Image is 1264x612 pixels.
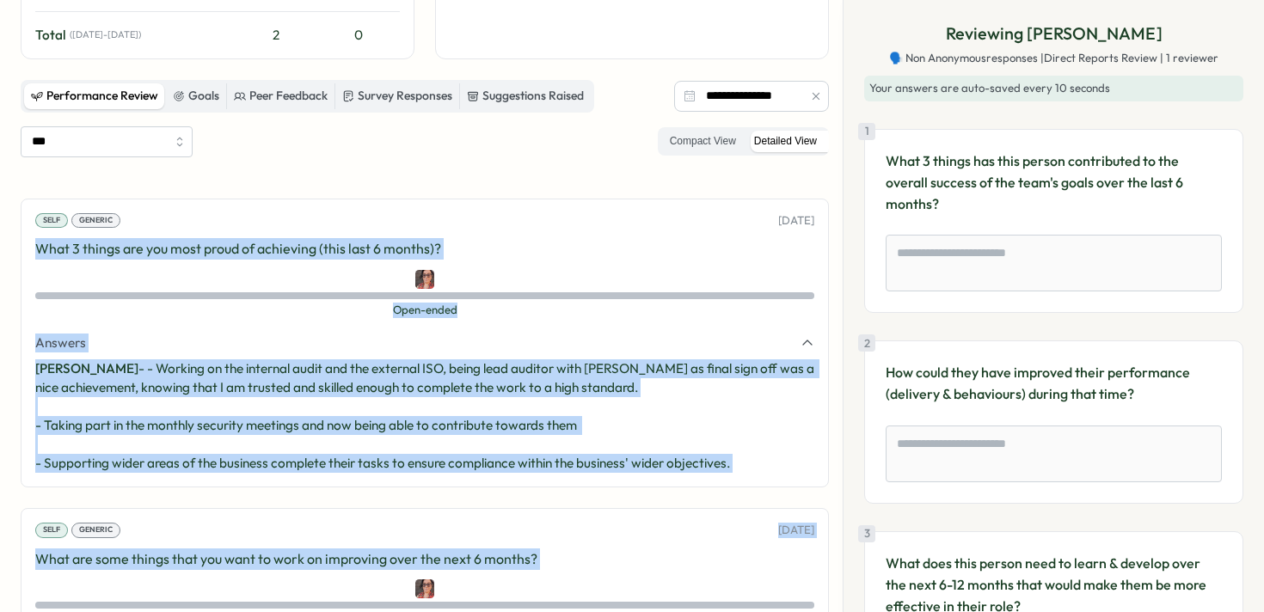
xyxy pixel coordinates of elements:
p: What are some things that you want to work on improving over the next 6 months? [35,548,814,570]
span: [PERSON_NAME] [35,360,138,376]
div: 3 [858,525,875,542]
div: Generic [71,213,120,229]
p: [DATE] [778,523,814,538]
label: Compact View [661,131,745,152]
div: 2 [858,334,875,352]
div: 2 [242,26,310,45]
label: Detailed View [746,131,825,152]
button: Answers [35,334,814,352]
div: Peer Feedback [234,87,328,106]
div: Self [35,523,68,538]
span: Answers [35,334,86,352]
span: ( [DATE] - [DATE] ) [70,29,141,40]
img: Kate Blackburn [415,579,434,598]
div: Performance Review [31,87,158,106]
div: 0 [317,26,400,45]
p: What 3 things are you most proud of achieving (this last 6 months)? [35,238,814,260]
p: How could they have improved their performance (delivery & behaviours) during that time? [886,362,1222,405]
p: What 3 things has this person contributed to the overall success of the team's goals over the las... [886,150,1222,214]
img: Kate Blackburn [415,270,434,289]
span: Open-ended [35,303,814,318]
div: Generic [71,523,120,538]
p: - - Working on the internal audit and the external ISO, being lead auditor with [PERSON_NAME] as ... [35,359,814,473]
p: [DATE] [778,213,814,229]
div: Survey Responses [342,87,452,106]
div: Goals [173,87,219,106]
span: 🗣️ Non Anonymous responses | Direct Reports Review | 1 reviewer [889,51,1218,66]
div: 1 [858,123,875,140]
span: Your answers are auto-saved every 10 seconds [869,81,1110,95]
p: Reviewing [PERSON_NAME] [946,21,1163,47]
div: Suggestions Raised [467,87,584,106]
span: Total [35,26,66,45]
div: Self [35,213,68,229]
